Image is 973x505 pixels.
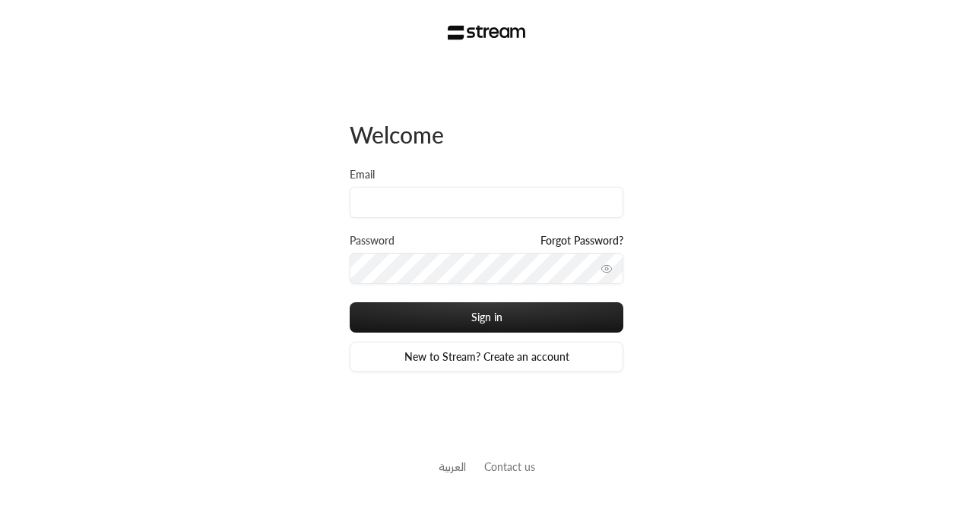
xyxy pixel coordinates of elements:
a: New to Stream? Create an account [350,342,623,372]
button: Sign in [350,302,623,333]
button: toggle password visibility [594,257,619,281]
span: Welcome [350,121,444,148]
a: Forgot Password? [540,233,623,248]
button: Contact us [484,459,535,475]
label: Password [350,233,395,248]
img: Stream Logo [448,25,526,40]
a: Contact us [484,460,535,473]
label: Email [350,167,375,182]
a: العربية [439,453,466,481]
